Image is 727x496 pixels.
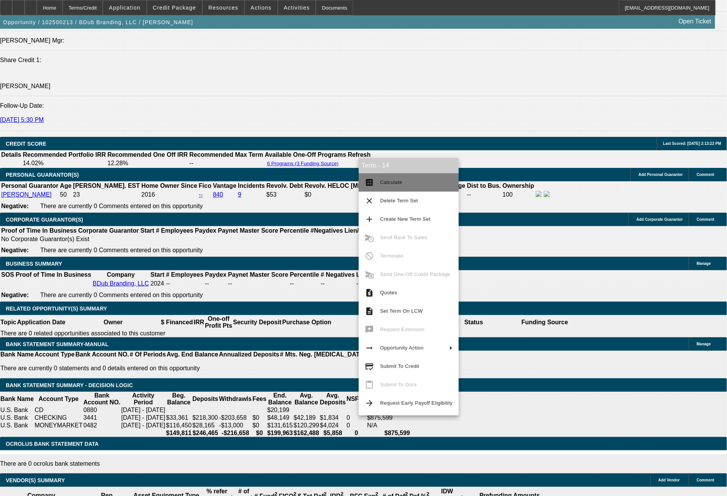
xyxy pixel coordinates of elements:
b: Mortgage [438,182,466,189]
a: Open Ticket [676,15,714,28]
th: $0 [252,429,267,437]
td: 0 [346,422,367,429]
b: # Employees [166,271,203,278]
span: There are currently 0 Comments entered on this opportunity [40,292,203,298]
td: 0880 [83,406,121,414]
div: -- [228,280,288,287]
th: $149,811 [166,429,192,437]
a: BDub Branding, LLC [93,280,149,287]
b: Vantage [213,182,236,189]
th: End. Balance [267,392,293,406]
td: $48,149 [267,414,293,422]
td: -- [467,191,502,199]
span: OCROLUS BANK STATEMENT DATA [6,441,98,447]
span: Resources [208,5,238,11]
th: # Mts. Neg. [MEDICAL_DATA]. [280,351,368,358]
td: $20,199 [267,406,293,414]
mat-icon: credit_score [365,362,374,371]
a: 840 [213,191,223,198]
span: Bank Statement Summary - Decision Logic [6,382,133,388]
td: $131,615 [267,422,293,429]
th: Avg. Balance [293,392,320,406]
b: Home Owner Since [141,182,197,189]
b: Negative: [1,292,29,298]
th: Purchase Option [282,315,331,330]
span: 2016 [141,191,155,198]
td: $0 [304,191,405,199]
b: Revolv. HELOC [MEDICAL_DATA]. [305,182,404,189]
span: Delete Term Set [380,198,418,204]
button: Activities [278,0,316,15]
button: Application [103,0,146,15]
td: CD [34,406,83,414]
td: $28,165 [192,422,219,429]
td: $33,361 [166,414,192,422]
b: Start [151,271,164,278]
img: linkedin-icon.png [544,191,550,197]
th: Proof of Time In Business [15,271,92,279]
img: facebook-icon.png [536,191,542,197]
td: CHECKING [34,414,83,422]
td: 0 [346,414,367,422]
th: Status [427,315,521,330]
span: Opportunity / 102500213 / BDub Branding, LLC / [PERSON_NAME] [3,19,193,25]
div: $875,599 [367,414,427,421]
th: -$216,658 [219,429,252,437]
mat-icon: arrow_forward [365,399,374,408]
b: Negative: [1,203,29,209]
button: Credit Package [147,0,202,15]
th: IRR [193,315,205,330]
td: $0 [252,414,267,422]
span: Credit Package [153,5,196,11]
span: Calculate [380,179,402,185]
b: Percentile [280,227,309,234]
mat-icon: arrow_right_alt [365,343,374,353]
td: $53 [266,191,304,199]
th: Recommended Portfolio IRR [22,151,106,159]
th: Recommended Max Term [189,151,264,159]
td: $218,300 [192,414,219,422]
b: Paydex [195,227,217,234]
td: $1,834 [320,414,346,422]
td: 3441 [83,414,121,422]
div: Term - 14 [359,158,459,173]
mat-icon: request_quote [365,288,374,297]
th: Recommended One Off IRR [107,151,188,159]
th: NSF(#) [346,392,367,406]
th: Owner [66,315,161,330]
b: [PERSON_NAME]. EST [73,182,140,189]
td: -$13,000 [219,422,252,429]
span: Comment [697,217,714,222]
td: [DATE] - [DATE] [121,422,166,429]
mat-icon: calculate [365,178,374,187]
th: $5,858 [320,429,346,437]
span: BUSINESS SUMMARY [6,261,62,267]
td: $42,189 [293,414,320,422]
td: $4,024 [320,422,346,429]
th: Activity Period [121,392,166,406]
b: Revolv. Debt [266,182,303,189]
mat-icon: clear [365,196,374,205]
span: CREDIT SCORE [6,141,46,147]
b: # Negatives [321,271,355,278]
div: -- [321,280,355,287]
b: Paynet Master Score [218,227,278,234]
th: $162,488 [293,429,320,437]
th: Bank Account NO. [75,351,130,358]
th: Withdrawls [219,392,252,406]
th: Annualized Deposits [218,351,279,358]
span: Actions [251,5,272,11]
b: Dist to Bus. [467,182,501,189]
th: $875,599 [367,429,428,437]
td: N/A [367,422,428,429]
button: 6 Programs (3 Funding Source) [265,160,341,167]
td: [DATE] - [DATE] [121,406,166,414]
th: Funding Source [521,315,569,330]
th: Application Date [16,315,66,330]
b: Personal Guarantor [1,182,58,189]
b: Age [60,182,71,189]
th: Proof of Time In Business [1,227,77,235]
td: 14.02% [22,159,106,167]
th: Refresh [348,151,371,159]
th: 0 [346,429,367,437]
